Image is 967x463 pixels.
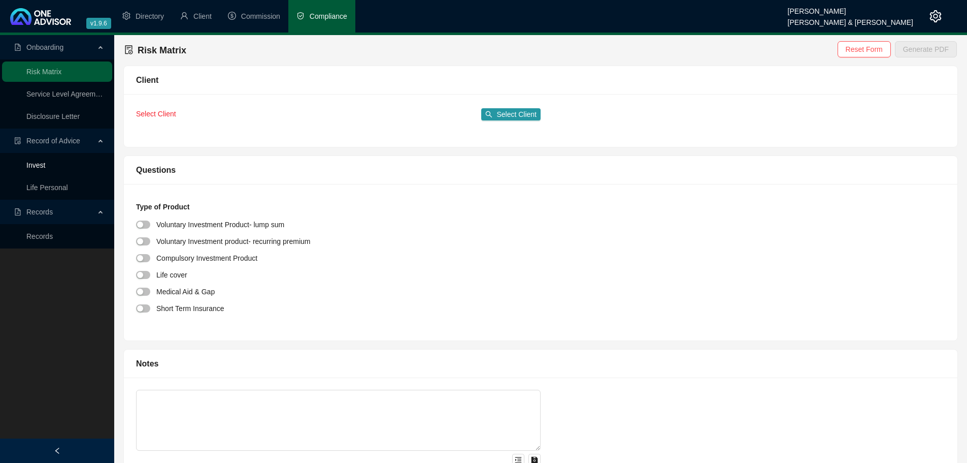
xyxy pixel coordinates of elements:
[156,286,215,297] div: Medical Aid & Gap
[193,12,212,20] span: Client
[846,44,883,55] span: Reset Form
[481,108,541,120] button: Select Client
[54,447,61,454] span: left
[136,164,945,176] div: Questions
[296,12,305,20] span: safety
[26,68,61,76] a: Risk Matrix
[26,90,106,98] a: Service Level Agreement
[838,41,891,57] button: Reset Form
[788,3,913,14] div: [PERSON_NAME]
[124,45,134,54] span: file-done
[895,41,957,57] button: Generate PDF
[156,235,310,247] div: Voluntary Investment product- recurring premium
[136,74,945,86] div: Client
[14,137,21,144] span: file-done
[136,201,945,218] div: Type of Product
[156,219,284,230] div: Voluntary Investment Product- lump sum
[136,110,176,118] span: Select Client
[26,208,53,216] span: Records
[310,12,347,20] span: Compliance
[26,112,80,120] a: Disclosure Letter
[156,302,224,314] div: Short Term Insurance
[86,18,111,29] span: v1.9.6
[929,10,942,22] span: setting
[241,12,280,20] span: Commission
[138,45,186,55] span: Risk Matrix
[14,208,21,215] span: file-pdf
[26,183,68,192] a: Life Personal
[156,269,187,281] div: Life cover
[14,44,21,51] span: file-pdf
[26,161,45,169] a: Invest
[496,109,537,120] span: Select Client
[180,12,188,20] span: user
[788,14,913,25] div: [PERSON_NAME] & [PERSON_NAME]
[136,357,945,370] div: Notes
[10,8,71,25] img: 2df55531c6924b55f21c4cf5d4484680-logo-light.svg
[26,43,63,51] span: Onboarding
[485,111,492,118] span: search
[228,12,236,20] span: dollar
[136,12,164,20] span: Directory
[122,12,130,20] span: setting
[26,137,80,145] span: Record of Advice
[26,232,53,240] a: Records
[156,252,257,264] div: Compulsory Investment Product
